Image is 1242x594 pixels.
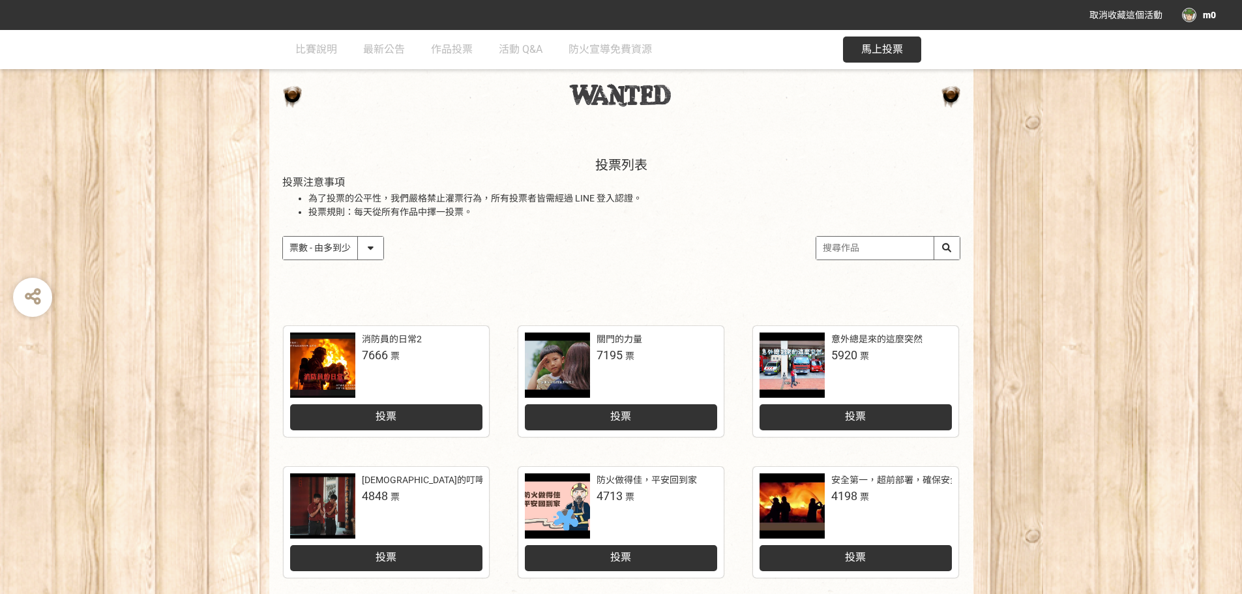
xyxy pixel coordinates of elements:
h2: 投票列表 [282,157,960,173]
span: 票 [391,351,400,361]
a: 最新公告 [363,30,405,69]
span: 4713 [597,489,623,503]
a: 關門的力量7195票投票 [518,326,724,437]
div: 意外總是來的這麼突然 [831,333,923,346]
div: 安全第一，超前部署，確保安全。 [831,473,968,487]
a: 防火做得佳，平安回到家4713票投票 [518,467,724,578]
span: 取消收藏這個活動 [1089,10,1162,20]
span: 最新公告 [363,43,405,55]
select: Sorting [283,237,383,260]
span: 防火宣導免費資源 [569,43,652,55]
a: 活動 Q&A [499,30,542,69]
span: 投票 [610,410,631,423]
a: 作品投票 [431,30,473,69]
span: 4198 [831,489,857,503]
div: [DEMOGRAPHIC_DATA]的叮嚀：人離火要熄，住警器不離 [362,473,594,487]
div: 關門的力量 [597,333,642,346]
div: 消防員的日常2 [362,333,422,346]
li: 為了投票的公平性，我們嚴格禁止灌票行為，所有投票者皆需經過 LINE 登入認證。 [308,192,960,205]
span: 票 [625,492,634,502]
button: 馬上投票 [843,37,921,63]
input: 搜尋作品 [816,237,960,260]
span: 7195 [597,348,623,362]
a: 消防員的日常27666票投票 [284,326,489,437]
span: 7666 [362,348,388,362]
span: 投票 [376,410,396,423]
a: 意外總是來的這麼突然5920票投票 [753,326,958,437]
li: 投票規則：每天從所有作品中擇一投票。 [308,205,960,219]
span: 馬上投票 [861,43,903,55]
span: 投票注意事項 [282,176,345,188]
span: 投票 [845,410,866,423]
span: 票 [391,492,400,502]
span: 作品投票 [431,43,473,55]
div: 防火做得佳，平安回到家 [597,473,697,487]
span: 5920 [831,348,857,362]
a: 安全第一，超前部署，確保安全。4198票投票 [753,467,958,578]
span: 投票 [845,551,866,563]
span: 4848 [362,489,388,503]
span: 票 [860,492,869,502]
a: 比賽說明 [295,30,337,69]
span: 投票 [376,551,396,563]
span: 活動 Q&A [499,43,542,55]
span: 比賽說明 [295,43,337,55]
span: 投票 [610,551,631,563]
span: 票 [860,351,869,361]
a: 防火宣導免費資源 [569,30,652,69]
a: [DEMOGRAPHIC_DATA]的叮嚀：人離火要熄，住警器不離4848票投票 [284,467,489,578]
span: 票 [625,351,634,361]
